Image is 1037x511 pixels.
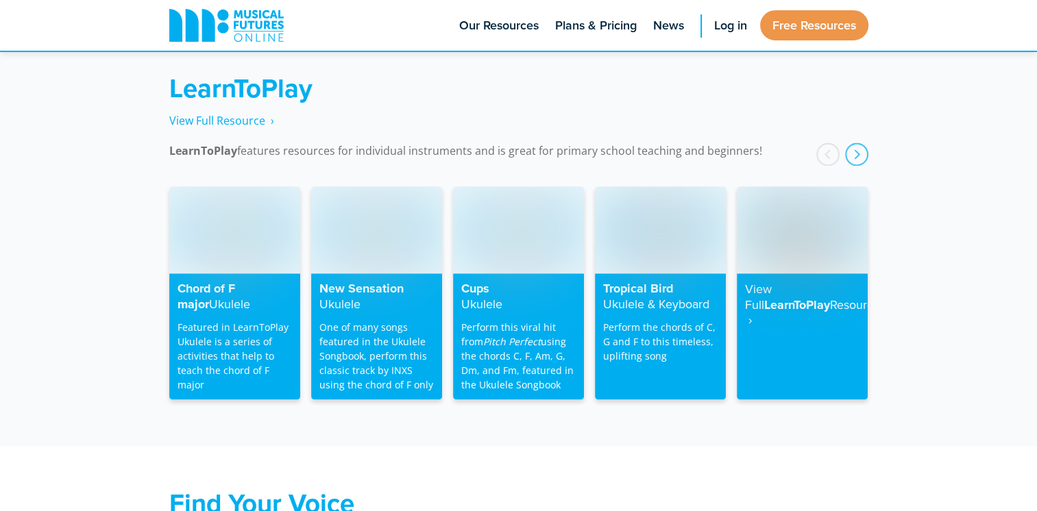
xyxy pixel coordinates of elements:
div: prev [816,142,840,166]
a: View Full Resource‎‏‏‎ ‎ › [169,113,274,129]
p: Perform the chords of C, G and F to this timeless, uplifting song [603,320,718,363]
h4: Chord of F major [178,282,292,312]
p: Perform this viral hit from using the chords C, F, Am, G, Dm, and Fm, featured in the Ukulele Son... [461,320,576,392]
a: New SensationUkulele One of many songs featured in the Ukulele Songbook, perform this classic tra... [311,186,442,399]
p: One of many songs featured in the Ukulele Songbook, perform this classic track by INXS using the ... [319,320,434,392]
strong: Ukulele [209,295,250,312]
strong: Ukulele [319,295,361,312]
span: View Full Resource‎‏‏‎ ‎ › [169,113,274,128]
em: Pitch Perfect [483,335,541,348]
a: Chord of F majorUkulele Featured in LearnToPlay Ukulele is a series of activities that help to te... [169,186,300,399]
a: Free Resources [760,10,868,40]
span: Plans & Pricing [555,16,637,35]
span: News [653,16,684,35]
strong: Ukulele & Keyboard [603,295,709,312]
h4: New Sensation [319,282,434,312]
a: CupsUkulele Perform this viral hit fromPitch Perfectusing the chords C, F, Am, G, Dm, and Fm, fea... [453,186,584,399]
strong: Ukulele [461,295,502,312]
div: next [845,142,868,166]
p: Featured in LearnToPlay Ukulele is a series of activities that help to teach the chord of F major [178,320,292,392]
a: View FullLearnToPlayResource ‎ › [737,186,868,399]
strong: LearnToPlay [169,69,313,107]
span: Log in [714,16,747,35]
h4: Cups [461,282,576,312]
p: features resources for individual instruments and is great for primary school teaching and beginn... [169,142,868,159]
span: Our Resources [459,16,539,35]
h4: LearnToPlay [745,282,859,328]
strong: LearnToPlay [169,143,237,158]
strong: View Full [745,280,772,313]
h4: Tropical Bird [603,282,718,312]
strong: Resource ‎ › [745,296,880,329]
a: Tropical BirdUkulele & Keyboard Perform the chords of C, G and F to this timeless, uplifting song [595,186,726,399]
